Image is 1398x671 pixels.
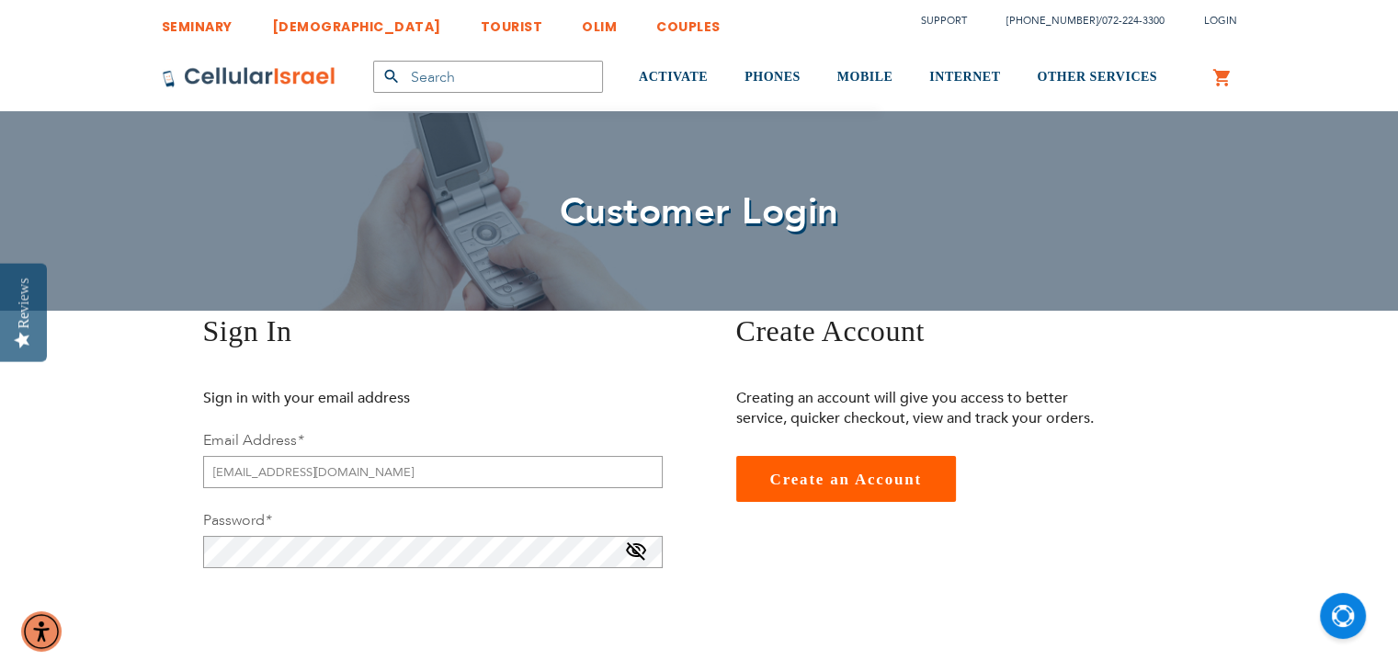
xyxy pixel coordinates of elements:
[203,590,483,662] iframe: reCAPTCHA
[203,388,575,408] p: Sign in with your email address
[162,5,233,39] a: SEMINARY
[744,43,801,112] a: PHONES
[929,70,1000,84] span: INTERNET
[1037,70,1157,84] span: OTHER SERVICES
[203,510,271,530] label: Password
[162,66,336,88] img: Cellular Israel Logo
[560,187,839,237] span: Customer Login
[639,43,708,112] a: ACTIVATE
[1037,43,1157,112] a: OTHER SERVICES
[16,278,32,328] div: Reviews
[736,314,925,347] span: Create Account
[1204,14,1237,28] span: Login
[1006,14,1098,28] a: [PHONE_NUMBER]
[736,388,1108,428] p: Creating an account will give you access to better service, quicker checkout, view and track your...
[203,456,663,488] input: Email
[272,5,441,39] a: [DEMOGRAPHIC_DATA]
[203,430,303,450] label: Email Address
[639,70,708,84] span: ACTIVATE
[373,61,603,93] input: Search
[770,471,922,488] span: Create an Account
[929,43,1000,112] a: INTERNET
[21,611,62,652] div: Accessibility Menu
[656,5,721,39] a: COUPLES
[837,43,893,112] a: MOBILE
[744,70,801,84] span: PHONES
[203,314,292,347] span: Sign In
[921,14,967,28] a: Support
[1102,14,1165,28] a: 072-224-3300
[736,456,956,502] a: Create an Account
[988,7,1165,34] li: /
[837,70,893,84] span: MOBILE
[481,5,543,39] a: TOURIST
[582,5,617,39] a: OLIM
